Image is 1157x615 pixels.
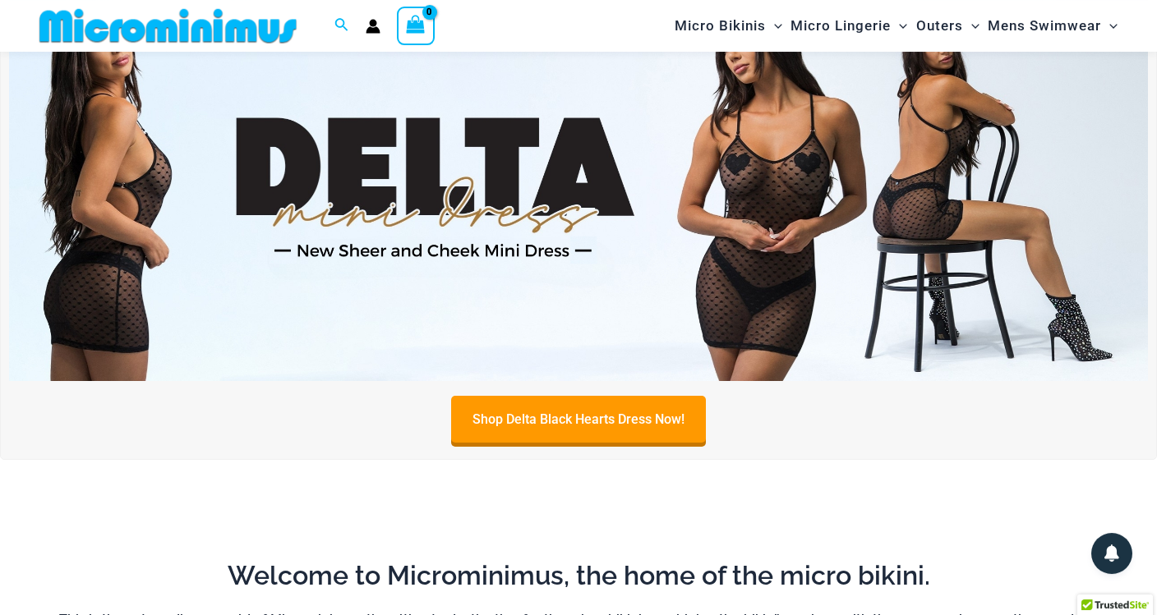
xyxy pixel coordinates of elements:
span: Outers [916,5,963,47]
a: Account icon link [366,19,380,34]
span: Menu Toggle [963,5,980,47]
span: Menu Toggle [891,5,907,47]
h2: Welcome to Microminimus, the home of the micro bikini. [45,558,1112,593]
span: Micro Lingerie [791,5,891,47]
span: Menu Toggle [766,5,782,47]
span: Mens Swimwear [988,5,1101,47]
a: Micro LingerieMenu ToggleMenu Toggle [786,5,911,47]
span: Micro Bikinis [675,5,766,47]
img: MM SHOP LOGO FLAT [33,7,303,44]
a: Mens SwimwearMenu ToggleMenu Toggle [984,5,1122,47]
a: Search icon link [334,16,349,36]
a: Shop Delta Black Hearts Dress Now! [451,396,706,443]
a: View Shopping Cart, empty [397,7,435,44]
a: OutersMenu ToggleMenu Toggle [912,5,984,47]
a: Micro BikinisMenu ToggleMenu Toggle [671,5,786,47]
span: Menu Toggle [1101,5,1118,47]
nav: Site Navigation [668,2,1124,49]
